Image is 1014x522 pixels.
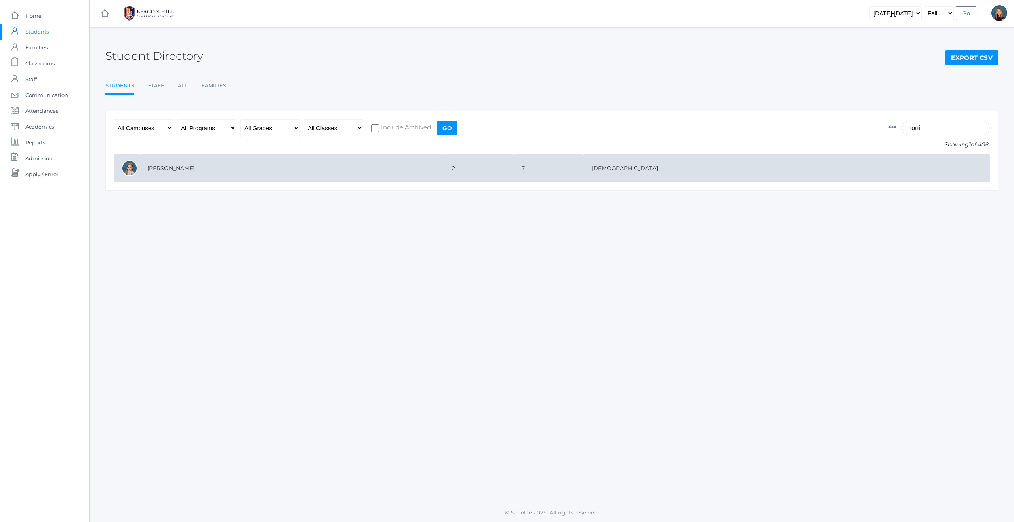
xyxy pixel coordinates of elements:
[444,154,514,182] td: 2
[25,71,37,87] span: Staff
[25,40,48,55] span: Families
[968,141,970,148] span: 1
[888,140,990,149] p: Showing of 408
[25,150,55,166] span: Admissions
[902,121,990,135] input: Filter by name
[25,8,42,24] span: Home
[25,87,68,103] span: Communication
[122,160,137,176] div: Monique Little
[25,24,49,40] span: Students
[514,154,583,182] td: 7
[90,509,1014,516] p: © Scholae 2025. All rights reserved.
[119,4,179,23] img: 1_BHCALogos-05.png
[945,50,998,66] a: Export CSV
[25,135,45,150] span: Reports
[105,50,203,62] h2: Student Directory
[371,124,379,132] input: Include Archived
[956,6,976,20] input: Go
[178,78,188,94] a: All
[105,78,134,95] a: Students
[991,5,1007,21] div: Lindsay Leeds
[584,154,990,182] td: [DEMOGRAPHIC_DATA]
[437,121,457,135] input: Go
[139,154,444,182] td: [PERSON_NAME]
[25,119,54,135] span: Academics
[202,78,226,94] a: Families
[148,78,164,94] a: Staff
[25,55,55,71] span: Classrooms
[379,123,431,133] span: Include Archived
[25,166,60,182] span: Apply / Enroll
[25,103,58,119] span: Attendances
